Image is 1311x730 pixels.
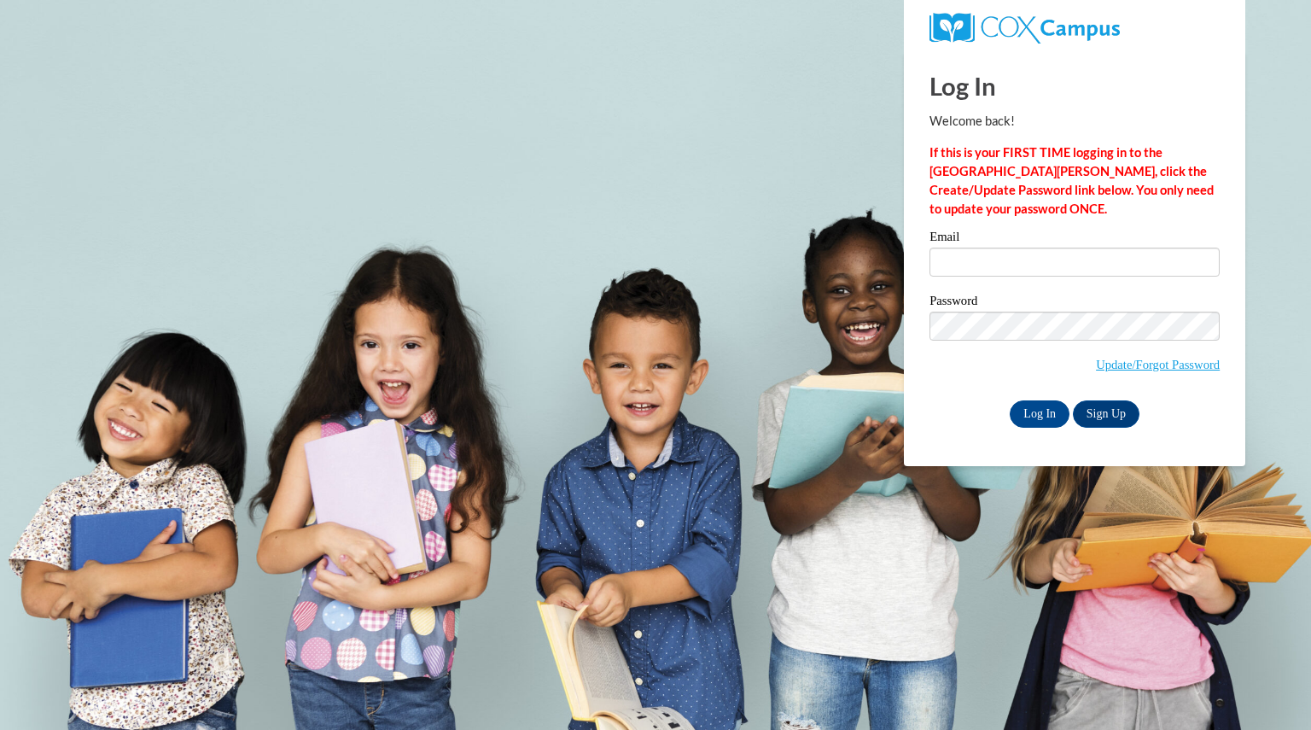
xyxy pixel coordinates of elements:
[1010,400,1069,428] input: Log In
[929,231,1220,248] label: Email
[929,295,1220,312] label: Password
[929,112,1220,131] p: Welcome back!
[929,13,1120,44] img: COX Campus
[929,20,1120,34] a: COX Campus
[1096,358,1220,371] a: Update/Forgot Password
[929,145,1214,216] strong: If this is your FIRST TIME logging in to the [GEOGRAPHIC_DATA][PERSON_NAME], click the Create/Upd...
[929,68,1220,103] h1: Log In
[1073,400,1139,428] a: Sign Up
